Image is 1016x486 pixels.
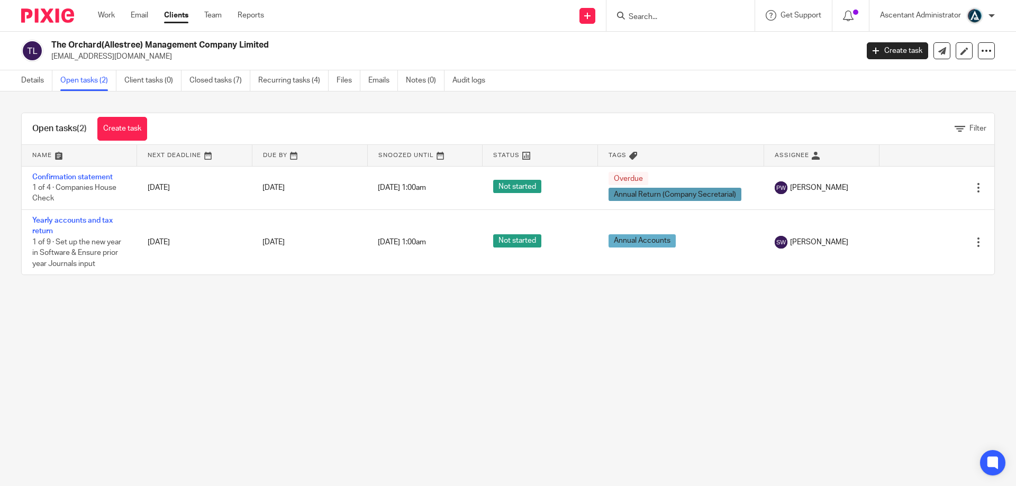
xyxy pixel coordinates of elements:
[378,152,434,158] span: Snoozed Until
[51,40,691,51] h2: The Orchard(Allestree) Management Company Limited
[21,40,43,62] img: svg%3E
[493,152,520,158] span: Status
[493,234,541,247] span: Not started
[452,70,493,91] a: Audit logs
[867,42,928,59] a: Create task
[262,184,285,191] span: [DATE]
[32,239,121,268] span: 1 of 9 · Set up the new year in Software & Ensure prior year Journals input
[880,10,961,21] p: Ascentant Administrator
[368,70,398,91] a: Emails
[137,166,252,209] td: [DATE]
[609,234,676,247] span: Annual Accounts
[32,173,113,181] a: Confirmation statement
[98,10,115,21] a: Work
[493,180,541,193] span: Not started
[337,70,360,91] a: Files
[378,239,426,246] span: [DATE] 1:00am
[164,10,188,21] a: Clients
[51,51,851,62] p: [EMAIL_ADDRESS][DOMAIN_NAME]
[378,184,426,191] span: [DATE] 1:00am
[262,239,285,246] span: [DATE]
[258,70,329,91] a: Recurring tasks (4)
[790,237,848,247] span: [PERSON_NAME]
[97,117,147,141] a: Create task
[966,7,983,24] img: Ascentant%20Round%20Only.png
[21,70,52,91] a: Details
[204,10,222,21] a: Team
[775,236,787,249] img: svg%3E
[609,188,741,201] span: Annual Return (Company Secretarial)
[609,152,627,158] span: Tags
[21,8,74,23] img: Pixie
[131,10,148,21] a: Email
[137,209,252,274] td: [DATE]
[124,70,182,91] a: Client tasks (0)
[238,10,264,21] a: Reports
[406,70,444,91] a: Notes (0)
[77,124,87,133] span: (2)
[969,125,986,132] span: Filter
[775,181,787,194] img: svg%3E
[790,182,848,193] span: [PERSON_NAME]
[189,70,250,91] a: Closed tasks (7)
[781,12,821,19] span: Get Support
[32,123,87,134] h1: Open tasks
[32,184,116,203] span: 1 of 4 · Companies House Check
[60,70,116,91] a: Open tasks (2)
[609,172,648,185] span: Overdue
[32,217,113,235] a: Yearly accounts and tax return
[628,13,723,22] input: Search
